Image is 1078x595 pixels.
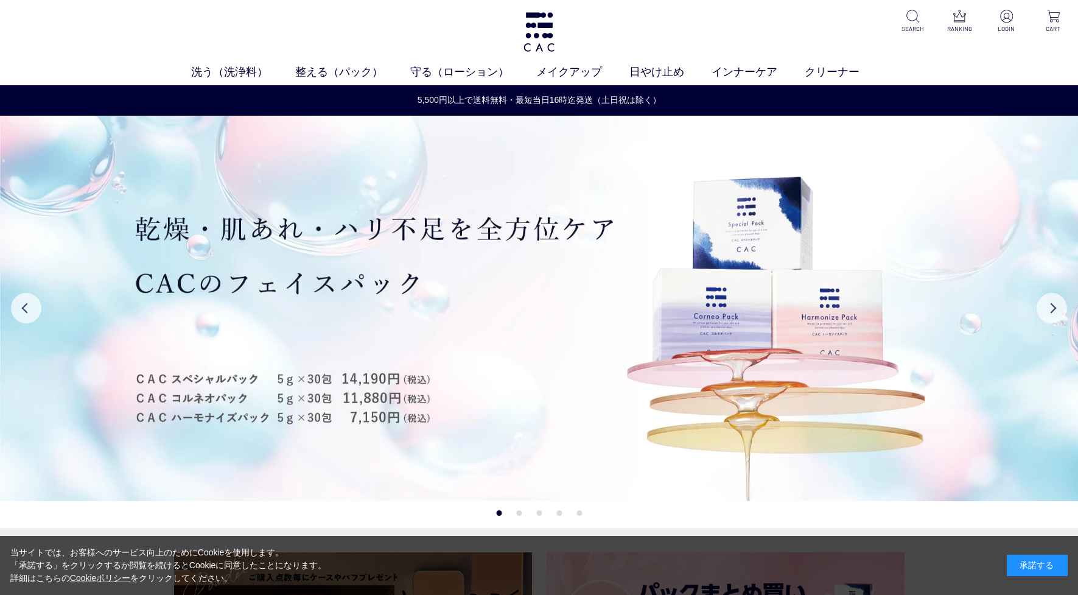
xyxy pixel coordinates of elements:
img: logo [522,12,556,52]
div: 承諾する [1007,555,1068,576]
a: メイクアップ [536,64,629,80]
a: クリーナー [805,64,887,80]
a: 守る（ローション） [410,64,536,80]
a: 洗う（洗浄料） [191,64,295,80]
a: 整える（パック） [295,64,410,80]
div: 当サイトでは、お客様へのサービス向上のためにCookieを使用します。 「承諾する」をクリックするか閲覧を続けるとCookieに同意したことになります。 詳細はこちらの をクリックしてください。 [10,546,327,585]
button: 4 of 5 [556,510,562,516]
a: SEARCH [898,10,928,33]
a: Cookieポリシー [70,573,131,583]
a: CART [1038,10,1068,33]
a: 5,500円以上で送料無料・最短当日16時迄発送（土日祝は除く） [1,94,1078,107]
button: 1 of 5 [496,510,502,516]
button: Next [1037,293,1067,323]
button: 5 of 5 [576,510,582,516]
a: インナーケア [712,64,805,80]
button: 2 of 5 [516,510,522,516]
a: LOGIN [992,10,1021,33]
button: Previous [11,293,41,323]
p: LOGIN [992,24,1021,33]
button: 3 of 5 [536,510,542,516]
a: 日やけ止め [629,64,712,80]
p: CART [1038,24,1068,33]
p: RANKING [945,24,975,33]
p: SEARCH [898,24,928,33]
a: RANKING [945,10,975,33]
